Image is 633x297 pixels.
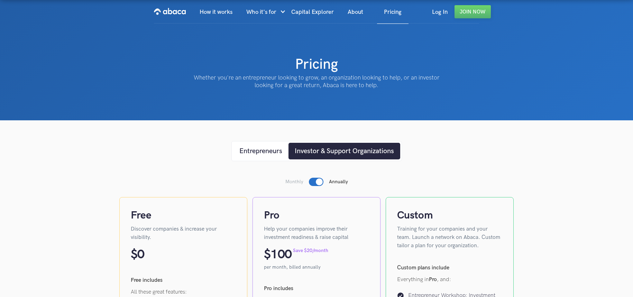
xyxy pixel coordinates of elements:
p: Save $20/month [293,247,328,254]
a: Pricing [377,0,409,24]
a: About [341,0,370,24]
h4: Pro [264,208,369,222]
strong: includes [273,285,293,292]
p: $ [131,247,137,262]
a: Capital Explorer [284,0,341,24]
p: per month, billed annually [264,264,369,271]
p: $ [264,247,270,262]
a: Log In [425,0,455,24]
a: How it works [193,0,239,24]
strong: Pro [429,276,437,283]
p: Annually [329,178,348,185]
img: Abaca logo [154,6,186,17]
div: Who it's for [246,0,276,24]
strong: Custom plans include [397,264,449,271]
h4: Free [131,208,236,222]
div: Entrepreneurs [239,146,282,156]
a: home [154,0,186,23]
p: Training for your companies and your team. Launch a network on Abaca. Custom tailor a plan for yo... [397,225,502,250]
p: Help your companies improve their investment readiness & raise capital [264,225,369,242]
strong: Pro [264,285,272,292]
h1: Pricing [295,55,338,74]
p: All these great features: [131,288,236,296]
a: Join Now [455,5,491,18]
div: Who it's for [246,0,284,24]
p: 100 [270,247,292,262]
p: 0 [137,247,144,262]
p: Everything in , and: [397,276,502,284]
p: Discover companies & increase your visibility. [131,225,236,242]
strong: Free includes [131,277,163,284]
h4: Custom [397,208,502,222]
p: Whether you're an entrepreneur looking to grow, an organization looking to help, or an investor l... [189,74,444,89]
div: Investor & Support Organizations [295,146,394,156]
p: Monthly [285,178,303,185]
